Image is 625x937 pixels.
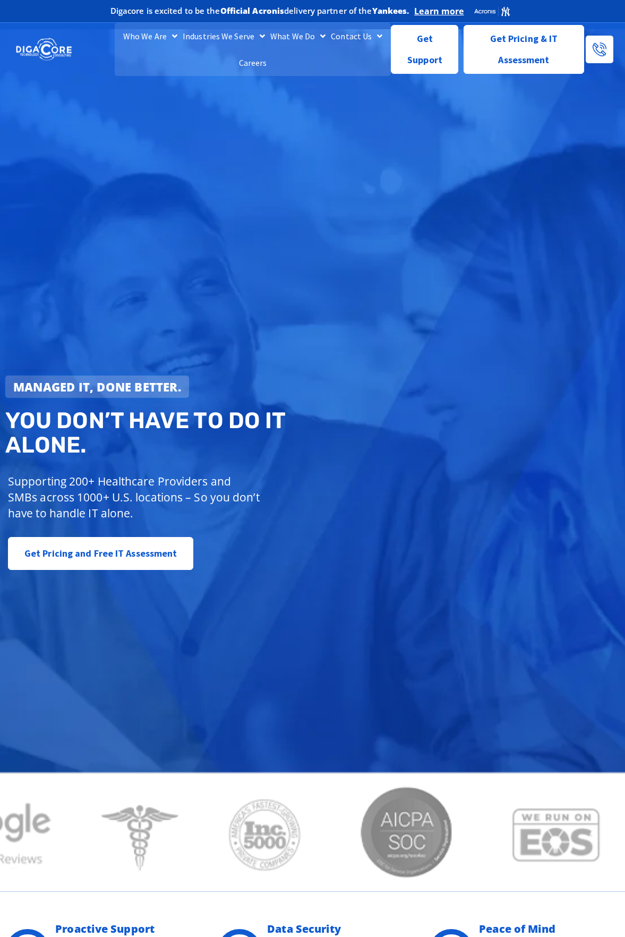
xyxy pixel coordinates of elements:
[268,23,328,49] a: What We Do
[400,28,449,71] span: Get Support
[391,25,458,74] a: Get Support
[5,376,189,398] a: Managed IT, done better.
[464,25,584,74] a: Get Pricing & IT Assessment
[55,924,191,934] h2: Proactive Support
[8,537,193,570] a: Get Pricing and Free IT Assessment
[5,408,319,457] h2: You don’t have to do IT alone.
[115,23,391,76] nav: Menu
[328,23,385,49] a: Contact Us
[220,5,285,16] b: Official Acronis
[236,49,270,76] a: Careers
[267,924,403,934] h2: Data Security
[479,924,614,934] h2: Peace of Mind
[8,473,262,521] p: Supporting 200+ Healthcare Providers and SMBs across 1000+ U.S. locations – So you don’t have to ...
[16,37,72,61] img: DigaCore Technology Consulting
[13,379,181,395] strong: Managed IT, done better.
[474,6,510,17] img: Acronis
[372,5,409,16] b: Yankees.
[110,7,409,15] h2: Digacore is excited to be the delivery partner of the
[180,23,268,49] a: Industries We Serve
[414,6,464,16] a: Learn more
[24,543,177,564] span: Get Pricing and Free IT Assessment
[472,28,576,71] span: Get Pricing & IT Assessment
[121,23,180,49] a: Who We Are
